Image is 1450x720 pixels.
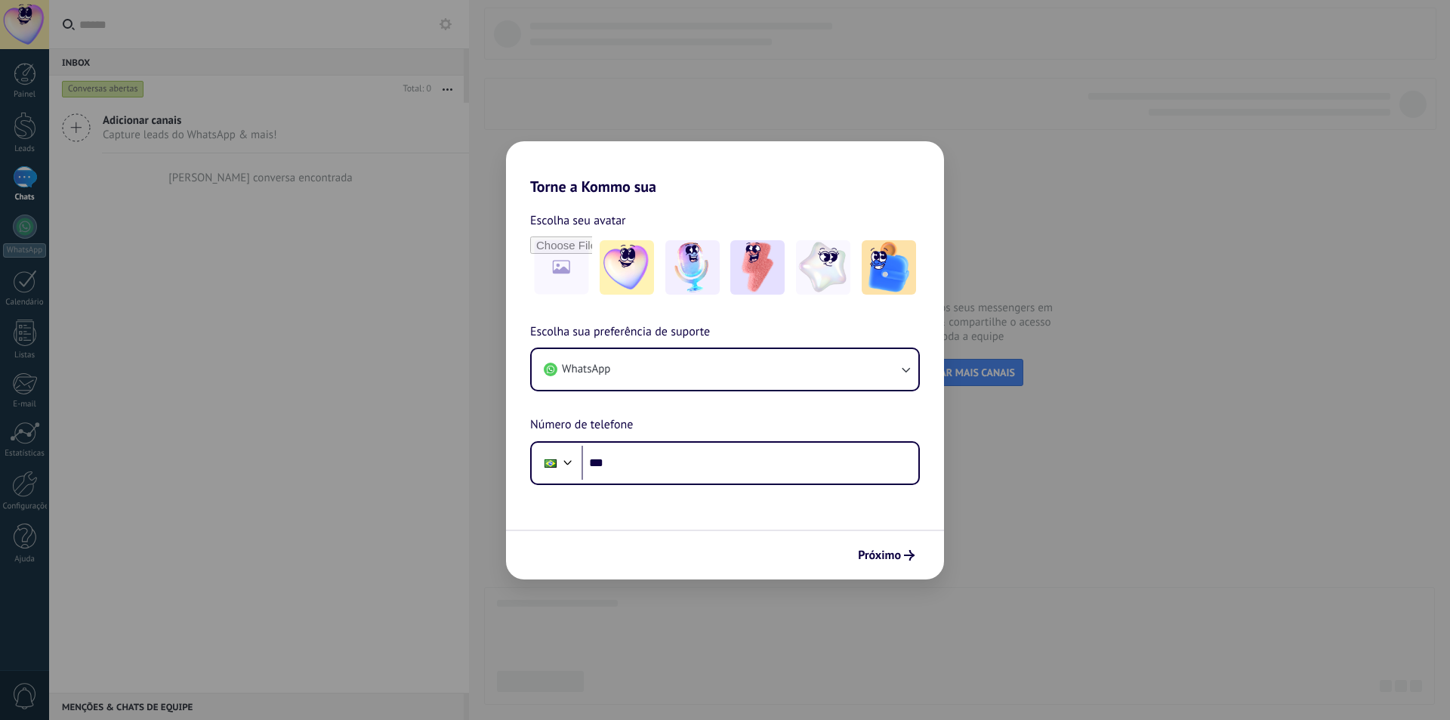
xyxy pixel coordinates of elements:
[862,240,916,295] img: -5.jpeg
[532,349,918,390] button: WhatsApp
[851,542,921,568] button: Próximo
[796,240,850,295] img: -4.jpeg
[530,416,633,435] span: Número de telefone
[530,323,710,342] span: Escolha sua preferência de suporte
[665,240,720,295] img: -2.jpeg
[858,550,901,561] span: Próximo
[600,240,654,295] img: -1.jpeg
[536,447,565,479] div: Brazil: + 55
[506,141,944,196] h2: Torne a Kommo sua
[530,211,626,230] span: Escolha seu avatar
[730,240,785,295] img: -3.jpeg
[562,362,610,377] span: WhatsApp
